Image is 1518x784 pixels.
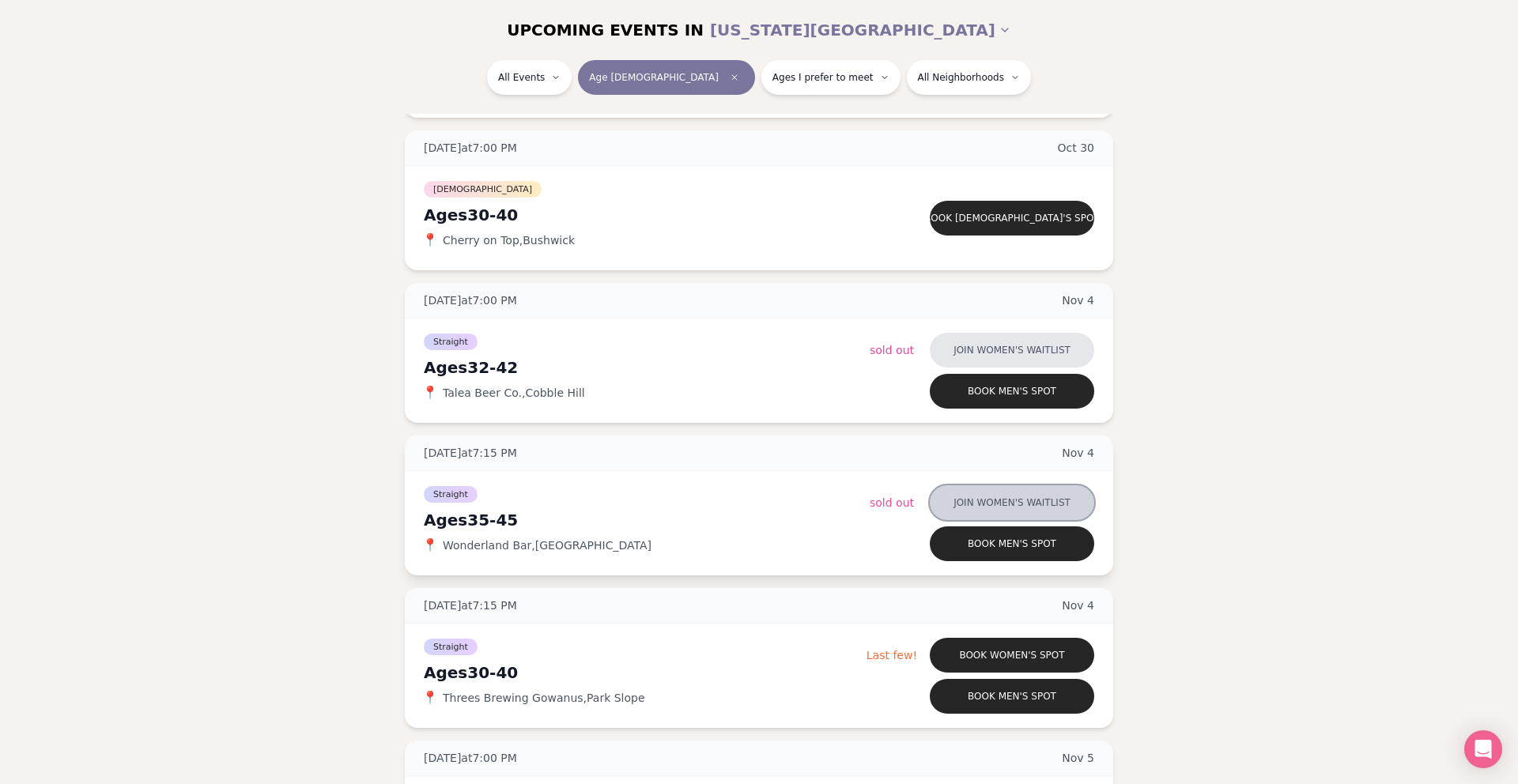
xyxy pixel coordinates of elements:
span: Age [DEMOGRAPHIC_DATA] [589,71,718,84]
span: Threes Brewing Gowanus , Park Slope [443,690,645,706]
span: Sold Out [870,496,914,509]
span: [DATE] at 7:00 PM [424,140,517,156]
span: 📍 [424,692,436,704]
span: Ages I prefer to meet [772,71,874,84]
span: [DATE] at 7:00 PM [424,292,517,308]
button: Book [DEMOGRAPHIC_DATA]'s spot [930,201,1094,236]
span: Straight [424,486,478,503]
span: UPCOMING EVENTS IN [507,19,704,41]
button: Age [DEMOGRAPHIC_DATA]Clear age [578,60,754,95]
span: [DATE] at 7:00 PM [424,750,517,766]
span: Nov 4 [1062,292,1094,308]
div: Ages 30-40 [424,661,867,684]
div: Ages 30-40 [424,204,870,226]
span: 📍 [424,234,436,247]
button: Book women's spot [930,638,1094,673]
span: [DATE] at 7:15 PM [424,597,517,613]
button: Book men's spot [930,526,1094,561]
div: Ages 35-45 [424,509,870,531]
span: Talea Beer Co. , Cobble Hill [443,385,585,401]
button: All Neighborhoods [907,60,1031,95]
span: Oct 30 [1058,140,1095,156]
button: [US_STATE][GEOGRAPHIC_DATA] [710,13,1011,47]
button: Join women's waitlist [930,333,1094,367]
div: Open Intercom Messenger [1464,730,1502,768]
span: 📍 [424,386,436,399]
span: Nov 5 [1062,750,1094,766]
span: Nov 4 [1062,445,1094,461]
span: Straight [424,639,478,655]
span: Last few! [867,649,917,661]
span: Cherry on Top , Bushwick [443,232,575,248]
button: Join women's waitlist [930,485,1094,520]
span: Clear age [725,68,744,87]
span: [DATE] at 7:15 PM [424,445,517,461]
span: Sold Out [870,344,914,356]
button: Book men's spot [930,679,1094,714]
span: All Neighborhoods [918,71,1004,84]
button: Book men's spot [930,374,1094,409]
button: All Events [487,60,572,95]
span: All Events [498,71,545,84]
span: [DEMOGRAPHIC_DATA] [424,181,542,198]
span: Straight [424,334,478,350]
span: 📍 [424,539,436,552]
span: Wonderland Bar , [GEOGRAPHIC_DATA] [443,537,651,553]
button: Ages I prefer to meet [761,60,901,95]
span: Nov 4 [1062,597,1094,613]
div: Ages 32-42 [424,356,870,379]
